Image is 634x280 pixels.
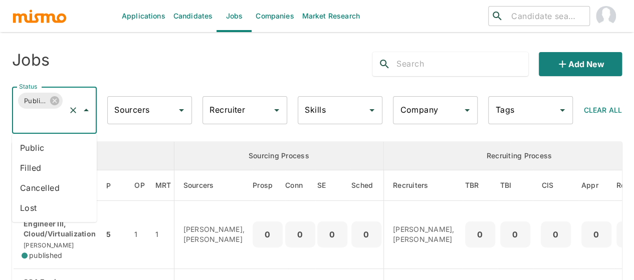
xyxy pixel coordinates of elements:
[12,178,97,198] li: Cancelled
[174,103,188,117] button: Open
[585,227,607,241] p: 0
[463,170,498,201] th: To Be Reviewed
[79,103,93,117] button: Close
[126,201,153,269] td: 1
[257,227,279,241] p: 0
[12,9,67,24] img: logo
[555,103,569,117] button: Open
[106,180,124,192] span: P
[12,198,97,218] li: Lost
[12,138,97,158] li: Public
[498,170,533,201] th: To Be Interviewed
[393,224,455,244] p: [PERSON_NAME], [PERSON_NAME]
[289,227,311,241] p: 0
[507,9,585,23] input: Candidate search
[285,170,315,201] th: Connections
[384,170,463,201] th: Recruiters
[504,227,526,241] p: 0
[469,227,491,241] p: 0
[18,93,63,109] div: Published
[19,82,37,91] label: Status
[183,224,245,244] p: [PERSON_NAME], [PERSON_NAME]
[66,103,80,117] button: Clear
[18,95,52,107] span: Published
[349,170,384,201] th: Sched
[104,170,126,201] th: Priority
[22,241,74,249] span: [PERSON_NAME]
[153,201,174,269] td: 1
[396,56,528,72] input: Search
[270,103,284,117] button: Open
[460,103,474,117] button: Open
[315,170,349,201] th: Sent Emails
[22,209,96,239] p: IT Infrastructure Engineer III, Cloud/Virtualization
[596,6,616,26] img: Maia Reyes
[539,52,622,76] button: Add new
[12,50,50,70] h4: Jobs
[584,106,622,114] span: Clear All
[533,170,579,201] th: Client Interview Scheduled
[321,227,343,241] p: 0
[372,52,396,76] button: search
[174,142,384,170] th: Sourcing Process
[29,250,62,260] span: published
[579,170,614,201] th: Approved
[545,227,567,241] p: 0
[104,201,126,269] td: 5
[12,158,97,178] li: Filled
[253,170,285,201] th: Prospects
[355,227,377,241] p: 0
[126,170,153,201] th: Open Positions
[174,170,253,201] th: Sourcers
[365,103,379,117] button: Open
[153,170,174,201] th: Market Research Total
